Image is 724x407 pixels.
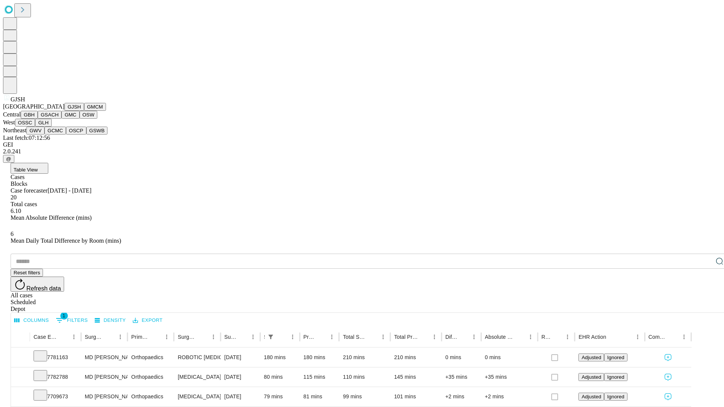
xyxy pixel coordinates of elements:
[367,332,378,342] button: Sort
[458,332,469,342] button: Sort
[578,353,604,361] button: Adjusted
[429,332,440,342] button: Menu
[668,332,679,342] button: Sort
[3,111,21,118] span: Central
[604,373,627,381] button: Ignored
[445,367,477,387] div: +35 mins
[264,387,296,406] div: 79 mins
[485,367,534,387] div: +35 mins
[48,187,91,194] span: [DATE] - [DATE]
[14,270,40,275] span: Reset filters
[264,367,296,387] div: 80 mins
[11,277,64,292] button: Refresh data
[485,334,514,340] div: Absolute Difference
[11,163,48,174] button: Table View
[44,127,66,135] button: GCMC
[115,332,126,342] button: Menu
[607,332,618,342] button: Sort
[679,332,689,342] button: Menu
[649,334,667,340] div: Comments
[578,334,606,340] div: EHR Action
[151,332,161,342] button: Sort
[604,393,627,401] button: Ignored
[581,374,601,380] span: Adjusted
[445,387,477,406] div: +2 mins
[11,201,37,207] span: Total cases
[58,332,69,342] button: Sort
[607,374,624,380] span: Ignored
[581,394,601,399] span: Adjusted
[469,332,479,342] button: Menu
[12,315,51,326] button: Select columns
[34,387,77,406] div: 7709673
[15,390,26,404] button: Expand
[26,127,44,135] button: GWV
[85,348,124,367] div: MD [PERSON_NAME] [PERSON_NAME] Md
[64,103,84,111] button: GJSH
[11,237,121,244] span: Mean Daily Total Difference by Room (mins)
[11,231,14,237] span: 6
[3,119,15,125] span: West
[21,111,38,119] button: GBH
[61,111,79,119] button: GMC
[562,332,573,342] button: Menu
[131,315,164,326] button: Export
[104,332,115,342] button: Sort
[3,127,26,133] span: Northeast
[632,332,643,342] button: Menu
[3,141,721,148] div: GEI
[178,334,196,340] div: Surgery Name
[34,348,77,367] div: 7781163
[3,155,14,163] button: @
[34,367,77,387] div: 7782788
[552,332,562,342] button: Sort
[445,334,457,340] div: Difference
[38,111,61,119] button: GSACH
[66,127,86,135] button: OSCP
[541,334,551,340] div: Resolved in EHR
[161,332,172,342] button: Menu
[34,334,57,340] div: Case Epic Id
[304,348,336,367] div: 180 mins
[80,111,98,119] button: OSW
[419,332,429,342] button: Sort
[394,348,438,367] div: 210 mins
[15,371,26,384] button: Expand
[11,208,21,214] span: 6.10
[343,367,387,387] div: 110 mins
[14,167,38,173] span: Table View
[35,119,51,127] button: GLH
[264,348,296,367] div: 180 mins
[607,355,624,360] span: Ignored
[11,187,48,194] span: Case forecaster
[3,103,64,110] span: [GEOGRAPHIC_DATA]
[578,373,604,381] button: Adjusted
[277,332,287,342] button: Sort
[287,332,298,342] button: Menu
[69,332,79,342] button: Menu
[3,135,50,141] span: Last fetch: 07:12:56
[86,127,108,135] button: GSWB
[198,332,208,342] button: Sort
[85,367,124,387] div: MD [PERSON_NAME] [PERSON_NAME] Md
[264,334,265,340] div: Scheduled In Room Duration
[131,387,170,406] div: Orthopaedics
[54,314,90,326] button: Show filters
[394,334,418,340] div: Total Predicted Duration
[131,367,170,387] div: Orthopaedics
[343,387,387,406] div: 99 mins
[208,332,219,342] button: Menu
[93,315,128,326] button: Density
[131,348,170,367] div: Orthopaedics
[485,387,534,406] div: +2 mins
[248,332,258,342] button: Menu
[85,334,104,340] div: Surgeon Name
[224,334,236,340] div: Surgery Date
[343,348,387,367] div: 210 mins
[394,387,438,406] div: 101 mins
[15,119,35,127] button: OSSC
[485,348,534,367] div: 0 mins
[304,334,316,340] div: Predicted In Room Duration
[178,387,216,406] div: [MEDICAL_DATA] WITH [MEDICAL_DATA] REPAIR
[15,351,26,364] button: Expand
